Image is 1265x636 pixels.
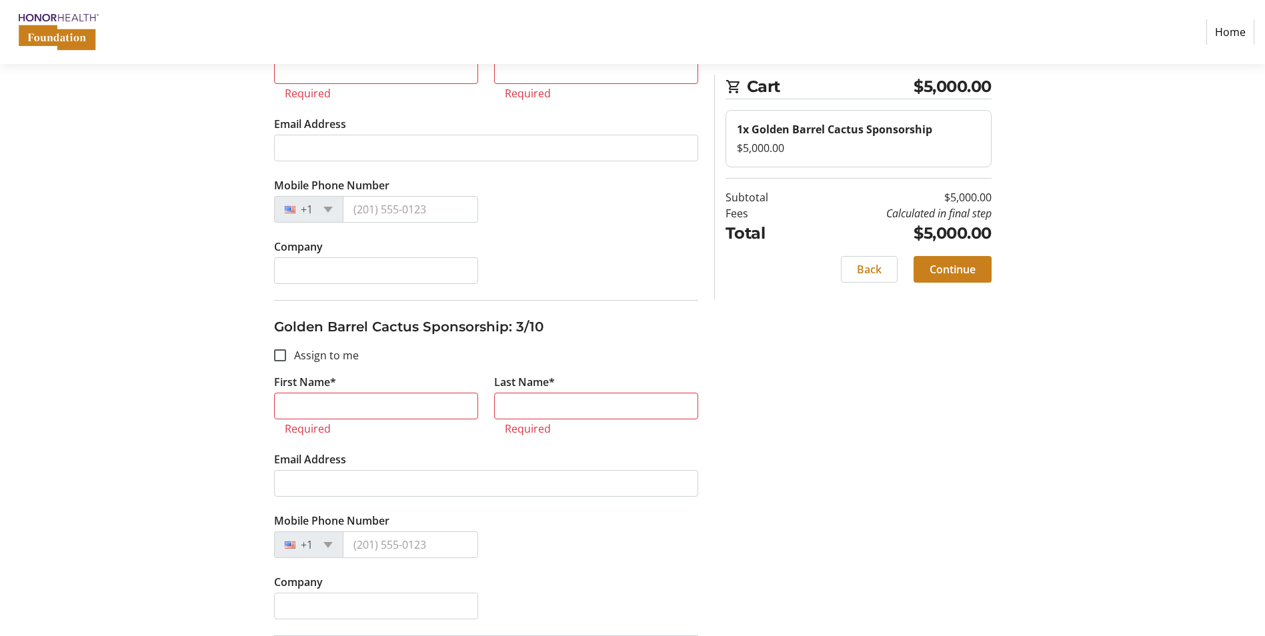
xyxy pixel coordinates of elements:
label: Company [274,574,323,590]
div: $5,000.00 [737,140,980,156]
td: Calculated in final step [802,205,992,221]
label: Email Address [274,451,346,467]
tr-error: Required [505,422,688,435]
strong: 1x Golden Barrel Cactus Sponsorship [737,122,932,137]
img: HonorHealth Foundation's Logo [11,5,105,59]
input: (201) 555-0123 [343,531,478,558]
td: $5,000.00 [802,221,992,245]
td: Total [726,221,802,245]
span: Back [857,261,882,277]
label: Last Name* [494,374,555,390]
label: Mobile Phone Number [274,177,389,193]
a: Home [1206,19,1254,45]
span: Cart [747,75,914,99]
input: (201) 555-0123 [343,196,478,223]
tr-error: Required [505,87,688,100]
td: Subtotal [726,189,802,205]
label: Company [274,239,323,255]
td: $5,000.00 [802,189,992,205]
label: Mobile Phone Number [274,513,389,529]
tr-error: Required [285,87,467,100]
label: First Name* [274,374,336,390]
span: Continue [930,261,976,277]
span: $5,000.00 [914,75,992,99]
td: Fees [726,205,802,221]
h3: Golden Barrel Cactus Sponsorship: 3/10 [274,317,698,337]
label: Email Address [274,116,346,132]
label: Assign to me [286,347,359,363]
button: Continue [914,256,992,283]
tr-error: Required [285,422,467,435]
button: Back [841,256,898,283]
